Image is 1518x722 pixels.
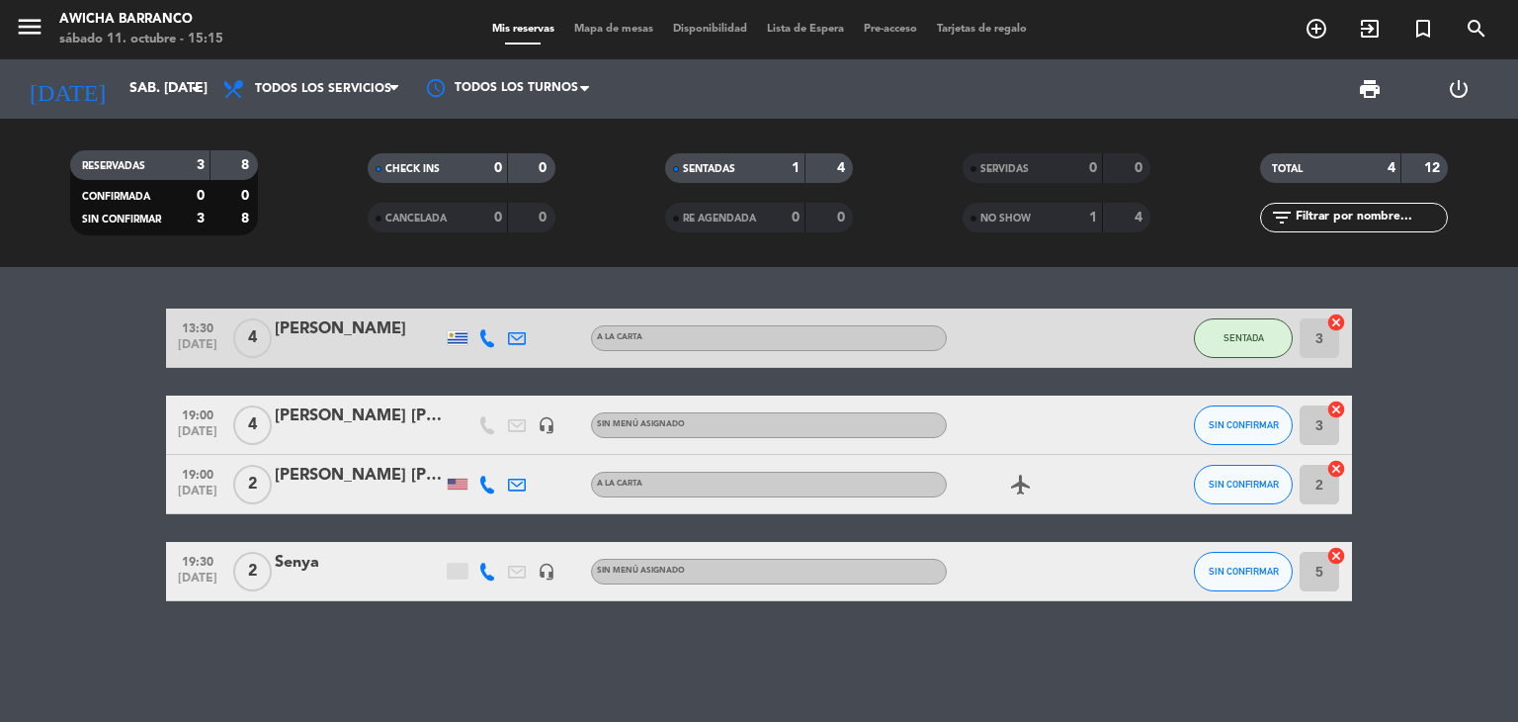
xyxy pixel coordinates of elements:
strong: 0 [241,189,253,203]
i: headset_mic [538,416,555,434]
input: Filtrar por nombre... [1294,207,1447,228]
strong: 0 [539,211,550,225]
span: [DATE] [173,485,222,507]
span: Tarjetas de regalo [927,24,1037,35]
span: 2 [233,465,272,504]
span: A la carta [597,480,642,488]
button: SIN CONFIRMAR [1194,552,1293,591]
strong: 3 [197,158,205,172]
span: SIN CONFIRMAR [1209,479,1279,490]
span: SIN CONFIRMAR [1209,566,1279,577]
div: Awicha Barranco [59,10,223,30]
strong: 4 [1388,161,1395,175]
i: headset_mic [538,563,555,581]
span: 4 [233,318,272,358]
span: Sin menú asignado [597,420,685,428]
strong: 8 [241,212,253,226]
span: [DATE] [173,338,222,361]
span: RE AGENDADA [683,214,756,224]
strong: 0 [539,161,550,175]
span: SERVIDAS [980,164,1029,174]
span: Todos los servicios [255,82,391,96]
strong: 1 [1089,211,1097,225]
span: 4 [233,406,272,445]
i: search [1465,17,1488,41]
div: Senya [275,550,443,576]
span: SENTADAS [683,164,735,174]
span: SENTADA [1223,332,1264,343]
span: SIN CONFIRMAR [1209,419,1279,430]
span: print [1358,77,1382,101]
strong: 0 [494,161,502,175]
i: cancel [1326,546,1346,566]
strong: 0 [1089,161,1097,175]
i: filter_list [1270,206,1294,229]
i: add_circle_outline [1305,17,1328,41]
span: NO SHOW [980,214,1031,224]
button: SENTADA [1194,318,1293,358]
strong: 1 [792,161,800,175]
span: 19:00 [173,462,222,485]
i: menu [15,12,44,42]
span: 19:00 [173,403,222,425]
span: Sin menú asignado [597,567,685,575]
i: arrow_drop_down [184,77,208,101]
button: menu [15,12,44,48]
strong: 4 [837,161,849,175]
i: cancel [1326,459,1346,479]
span: CONFIRMADA [82,192,150,202]
span: [DATE] [173,572,222,594]
i: [DATE] [15,67,120,111]
span: CANCELADA [385,214,447,224]
div: sábado 11. octubre - 15:15 [59,30,223,49]
strong: 0 [1135,161,1146,175]
div: [PERSON_NAME] [275,316,443,342]
span: Pre-acceso [854,24,927,35]
span: 2 [233,552,272,591]
strong: 0 [837,211,849,225]
span: Disponibilidad [663,24,757,35]
i: cancel [1326,400,1346,419]
i: airplanemode_active [1009,473,1033,496]
button: SIN CONFIRMAR [1194,406,1293,445]
span: [DATE] [173,425,222,448]
button: SIN CONFIRMAR [1194,465,1293,504]
span: Lista de Espera [757,24,854,35]
span: Mapa de mesas [564,24,663,35]
div: [PERSON_NAME] [PERSON_NAME] Brougere [275,404,443,429]
strong: 3 [197,212,205,226]
div: [PERSON_NAME] [PERSON_NAME] [275,463,443,489]
strong: 8 [241,158,253,172]
span: Mis reservas [482,24,564,35]
span: RESERVADAS [82,161,145,171]
i: turned_in_not [1411,17,1435,41]
strong: 0 [792,211,800,225]
i: power_settings_new [1447,77,1471,101]
div: LOG OUT [1414,59,1503,119]
i: cancel [1326,313,1346,332]
strong: 12 [1424,161,1444,175]
i: exit_to_app [1358,17,1382,41]
span: A la carta [597,333,642,341]
span: 13:30 [173,316,222,338]
span: SIN CONFIRMAR [82,215,161,225]
span: 19:30 [173,549,222,572]
strong: 4 [1135,211,1146,225]
span: CHECK INS [385,164,440,174]
span: TOTAL [1272,164,1303,174]
strong: 0 [197,189,205,203]
strong: 0 [494,211,502,225]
